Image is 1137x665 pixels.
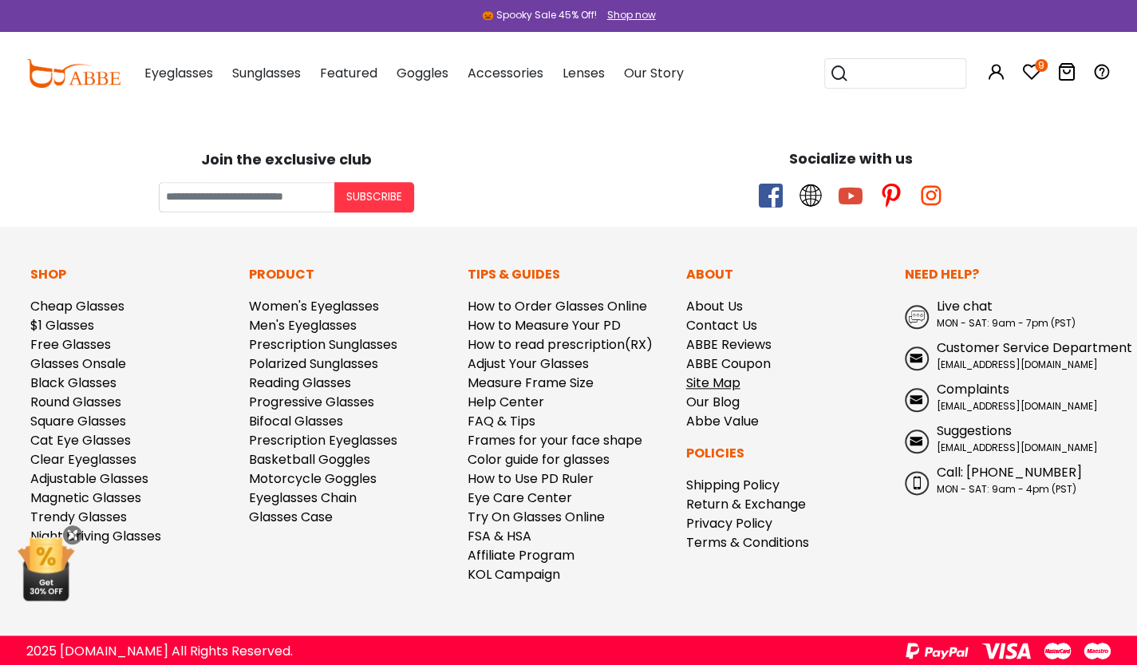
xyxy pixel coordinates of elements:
a: Try On Glasses Online [468,508,605,526]
a: Bifocal Glasses [249,412,343,430]
div: 2025 [DOMAIN_NAME] All Rights Reserved. [26,642,293,661]
span: MON - SAT: 9am - 4pm (PST) [937,482,1076,496]
div: Shop now [607,8,656,22]
a: Cat Eye Glasses [30,431,131,449]
a: Night Driving Glasses [30,527,161,545]
a: Eye Care Center [468,489,572,507]
span: Our Story [624,64,684,82]
a: Site Map [686,374,740,392]
a: Live chat MON - SAT: 9am - 7pm (PST) [905,297,1107,331]
span: [EMAIL_ADDRESS][DOMAIN_NAME] [937,441,1098,454]
a: Measure Frame Size [468,374,594,392]
a: Progressive Glasses [249,393,374,411]
a: Suggestions [EMAIL_ADDRESS][DOMAIN_NAME] [905,422,1107,455]
a: Cheap Glasses [30,297,124,315]
a: Adjust Your Glasses [468,354,589,373]
a: Glasses Onsale [30,354,126,373]
span: Live chat [937,297,993,315]
a: Customer Service Department [EMAIL_ADDRESS][DOMAIN_NAME] [905,338,1107,372]
span: youtube [839,184,863,208]
a: FSA & HSA [468,527,531,545]
a: Help Center [468,393,544,411]
span: Accessories [468,64,543,82]
a: Trendy Glasses [30,508,127,526]
p: Need Help? [905,265,1107,284]
a: Prescription Sunglasses [249,335,397,354]
div: Socialize with us [577,148,1126,169]
a: FAQ & Tips [468,412,535,430]
span: Call: [PHONE_NUMBER] [937,463,1082,481]
a: KOL Campaign [468,565,560,584]
span: Customer Service Department [937,338,1132,357]
span: [EMAIL_ADDRESS][DOMAIN_NAME] [937,358,1098,371]
a: Eyeglasses Chain [249,489,357,507]
a: Prescription Eyeglasses [249,431,397,449]
a: Shipping Policy [686,476,780,494]
a: Abbe Value [686,412,759,430]
a: Clear Eyeglasses [30,450,136,469]
a: Shop now [599,8,656,22]
a: Terms & Conditions [686,533,809,552]
i: 9 [1035,59,1048,72]
span: MON - SAT: 9am - 7pm (PST) [937,316,1076,330]
a: How to read prescription(RX) [468,335,653,354]
a: Black Glasses [30,374,116,392]
a: Magnetic Glasses [30,489,141,507]
a: Our Blog [686,393,740,411]
span: instagram [918,184,942,208]
span: facebook [759,184,783,208]
span: Eyeglasses [144,64,213,82]
span: Lenses [563,64,605,82]
a: Frames for your face shape [468,431,642,449]
div: Join the exclusive club [12,145,561,170]
span: twitter [799,184,823,208]
span: pinterest [878,184,902,208]
span: Complaints [937,380,1009,398]
a: Free Glasses [30,335,111,354]
span: Goggles [397,64,448,82]
a: Polarized Sunglasses [249,354,378,373]
span: Sunglasses [232,64,301,82]
p: Product [249,265,452,284]
span: [EMAIL_ADDRESS][DOMAIN_NAME] [937,399,1098,413]
p: About [686,265,889,284]
a: Basketball Goggles [249,450,370,469]
a: Call: [PHONE_NUMBER] MON - SAT: 9am - 4pm (PST) [905,463,1107,497]
p: Tips & Guides [468,265,670,284]
a: Glasses Case [249,508,333,526]
input: Your email [159,182,334,212]
a: Round Glasses [30,393,121,411]
a: ABBE Reviews [686,335,772,354]
a: Complaints [EMAIL_ADDRESS][DOMAIN_NAME] [905,380,1107,414]
a: ABBE Coupon [686,354,771,373]
p: Shop [30,265,233,284]
span: Featured [320,64,377,82]
a: Affiliate Program [468,546,574,564]
p: Policies [686,444,889,463]
a: How to Use PD Ruler [468,469,594,488]
a: Contact Us [686,316,757,334]
div: 🎃 Spooky Sale 45% Off! [482,8,597,22]
a: Motorcycle Goggles [249,469,377,488]
img: mini welcome offer [16,537,76,601]
a: Men's Eyeglasses [249,316,357,334]
a: Square Glasses [30,412,126,430]
button: Subscribe [334,182,414,212]
a: Privacy Policy [686,514,772,532]
img: abbeglasses.com [26,59,120,88]
a: How to Order Glasses Online [468,297,647,315]
a: $1 Glasses [30,316,94,334]
a: Reading Glasses [249,374,351,392]
a: How to Measure Your PD [468,316,621,334]
a: About Us [686,297,743,315]
span: Suggestions [937,422,1012,440]
a: Women's Eyeglasses [249,297,379,315]
a: Color guide for glasses [468,450,610,469]
a: 9 [1022,65,1041,84]
a: Return & Exchange [686,495,806,513]
a: Adjustable Glasses [30,469,148,488]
